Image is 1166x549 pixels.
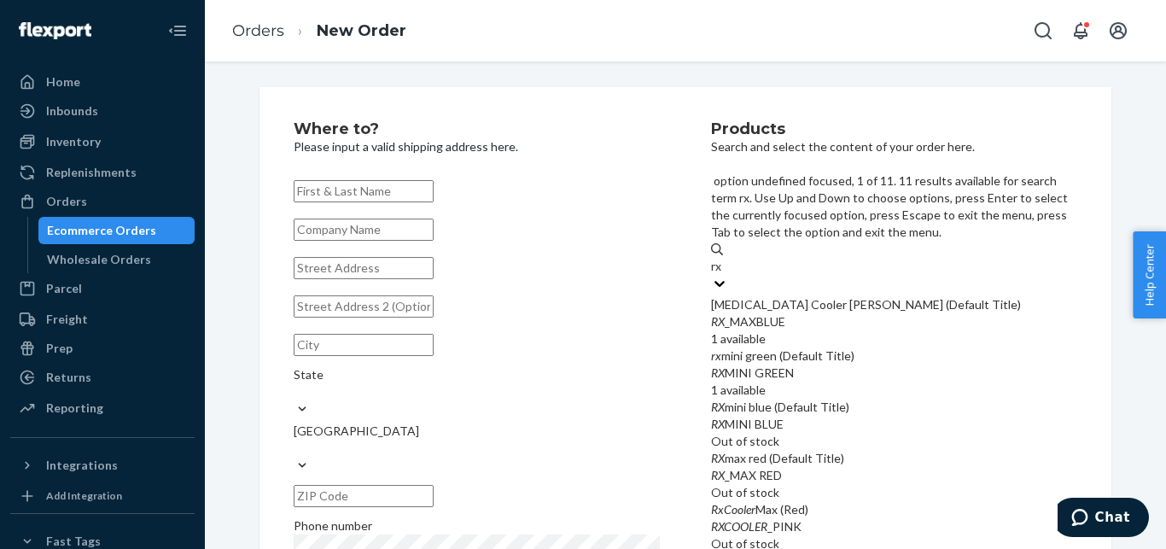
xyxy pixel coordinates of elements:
[46,164,137,181] div: Replenishments
[10,97,195,125] a: Inbounds
[711,314,725,329] em: RX
[10,306,195,333] a: Freight
[10,128,195,155] a: Inventory
[294,257,434,279] input: Street Address
[47,251,151,268] div: Wholesale Orders
[711,331,766,346] span: 1 available
[47,222,156,239] div: Ecommerce Orders
[294,295,434,318] input: Street Address 2 (Optional)
[160,14,195,48] button: Close Navigation
[711,485,779,499] span: Out of stock
[711,383,766,397] span: 1 available
[294,180,434,202] input: First & Last Name
[711,348,1077,365] div: mini green (Default Title)
[38,217,195,244] a: Ecommerce Orders
[46,400,103,417] div: Reporting
[46,102,98,120] div: Inbounds
[1101,14,1135,48] button: Open account menu
[294,383,295,400] input: State
[711,313,1077,330] div: _MAXBLUE
[711,519,767,534] em: RXCOOLER
[711,121,1077,138] h2: Products
[1064,14,1098,48] button: Open notifications
[10,159,195,186] a: Replenishments
[232,21,284,40] a: Orders
[711,468,725,482] em: RX
[46,457,118,474] div: Integrations
[294,138,660,155] p: Please input a valid shipping address here.
[46,311,88,328] div: Freight
[10,486,195,506] a: Add Integration
[294,485,434,507] input: ZIP Code
[46,488,122,503] div: Add Integration
[711,348,721,363] em: rx
[711,417,725,431] em: RX
[1058,498,1149,540] iframe: Opens a widget where you can chat to one of our agents
[46,369,91,386] div: Returns
[46,280,82,297] div: Parcel
[711,451,725,465] em: RX
[38,246,195,273] a: Wholesale Orders
[711,365,725,380] em: RX
[1026,14,1060,48] button: Open Search Box
[711,450,1077,467] div: max red (Default Title)
[294,440,295,457] input: [GEOGRAPHIC_DATA]
[10,68,195,96] a: Home
[294,423,660,440] div: [GEOGRAPHIC_DATA]
[711,416,1077,433] div: MINI BLUE
[711,400,725,414] em: RX
[46,73,80,91] div: Home
[10,275,195,302] a: Parcel
[46,133,101,150] div: Inventory
[219,6,420,56] ol: breadcrumbs
[711,518,1077,535] div: _PINK
[294,334,434,356] input: City
[10,188,195,215] a: Orders
[711,172,1077,241] p: option undefined focused, 1 of 11. 11 results available for search term rx. Use Up and Down to ch...
[10,452,195,479] button: Integrations
[10,394,195,422] a: Reporting
[711,501,1077,518] div: Max (Red)
[711,258,724,275] input: option undefined focused, 1 of 11. 11 results available for search term rx. Use Up and Down to ch...
[294,219,434,241] input: Company Name
[294,518,372,533] span: Phone number
[711,138,1077,155] p: Search and select the content of your order here.
[711,365,1077,382] div: MINI GREEN
[10,335,195,362] a: Prep
[711,399,1077,416] div: mini blue (Default Title)
[46,340,73,357] div: Prep
[294,366,660,383] div: State
[294,121,660,138] h2: Where to?
[19,22,91,39] img: Flexport logo
[711,502,755,517] em: RxCooler
[711,467,1077,484] div: _MAX RED
[711,296,1077,313] div: [MEDICAL_DATA] Cooler [PERSON_NAME] (Default Title)
[711,434,779,448] span: Out of stock
[10,364,195,391] a: Returns
[1133,231,1166,318] button: Help Center
[46,193,87,210] div: Orders
[317,21,406,40] a: New Order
